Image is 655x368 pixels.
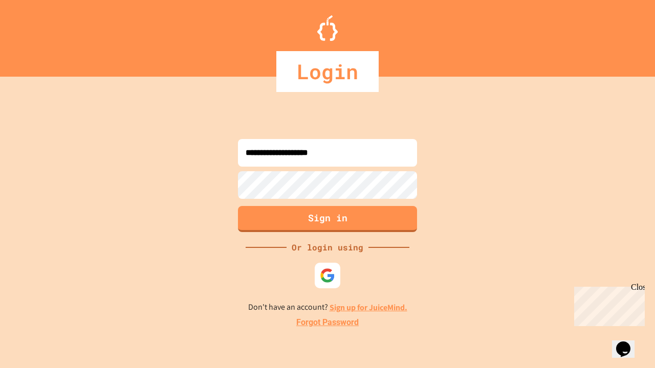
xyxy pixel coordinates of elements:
div: Chat with us now!Close [4,4,71,65]
button: Sign in [238,206,417,232]
iframe: chat widget [612,327,645,358]
iframe: chat widget [570,283,645,326]
div: Or login using [287,241,368,254]
div: Login [276,51,379,92]
img: google-icon.svg [320,268,335,283]
a: Forgot Password [296,316,359,329]
img: Logo.svg [317,15,338,41]
p: Don't have an account? [248,301,407,314]
a: Sign up for JuiceMind. [330,302,407,313]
